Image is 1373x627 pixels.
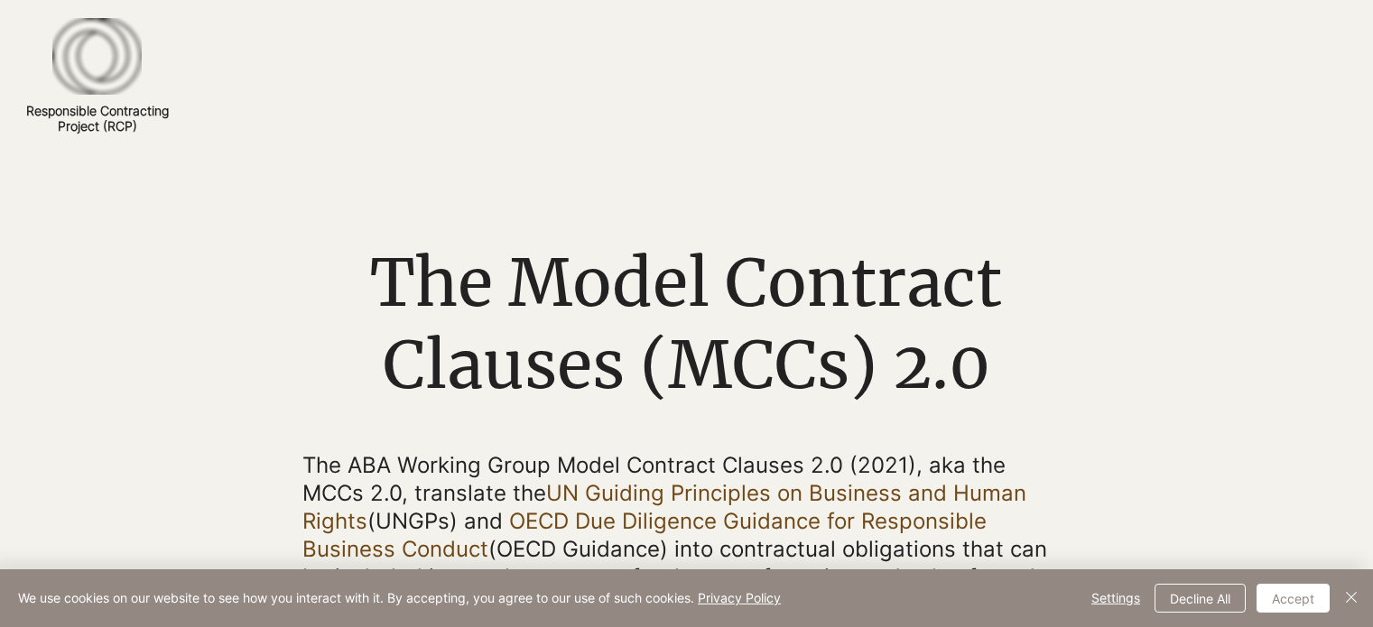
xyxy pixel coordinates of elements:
span: We use cookies on our website to see how you interact with it. By accepting, you agree to our use... [18,590,781,606]
img: Close [1341,586,1362,608]
a: Responsible ContractingProject (RCP) [26,103,169,134]
a: UN Guiding Principles on Business and Human Rights [302,480,1026,534]
span: The Model Contract Clauses (MCCs) 2.0 [370,242,1002,406]
a: OECD Due Diligence Guidance for Responsible Business Conduct [302,508,987,562]
button: Decline All [1155,584,1246,613]
button: Accept [1257,584,1330,613]
a: Privacy Policy [698,590,781,605]
span: The ABA Working Group Model Contract Clauses 2.0 (2021), aka the MCCs 2.0, translate the (UNGPs) ... [302,452,1053,591]
button: Close [1341,584,1362,613]
span: Settings [1091,585,1140,612]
